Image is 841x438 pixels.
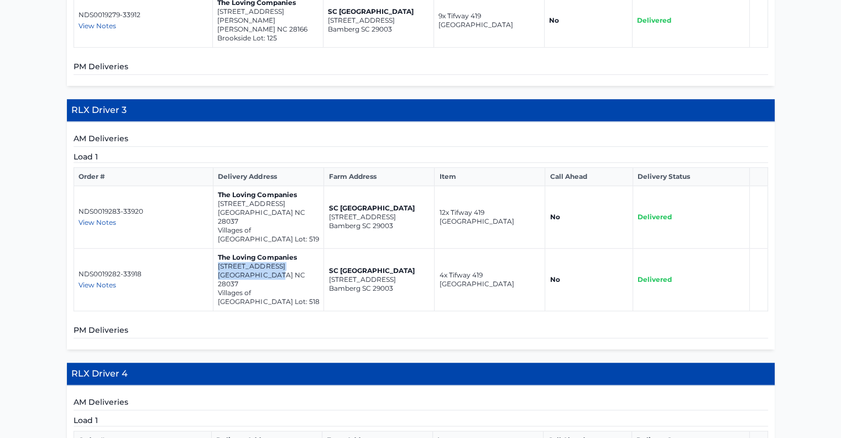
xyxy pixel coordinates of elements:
[328,213,430,221] p: [STREET_ADDRESS]
[328,266,430,275] p: SC [GEOGRAPHIC_DATA]
[218,190,319,199] p: The Loving Companies
[218,199,319,208] p: [STREET_ADDRESS]
[67,363,775,385] h4: RLX Driver 4
[74,168,213,186] th: Order #
[74,61,768,75] h5: PM Deliveries
[328,16,429,25] p: [STREET_ADDRESS]
[218,226,319,244] p: Villages of [GEOGRAPHIC_DATA] Lot: 519
[328,275,430,284] p: [STREET_ADDRESS]
[79,281,116,289] span: View Notes
[74,133,768,147] h5: AM Deliveries
[218,208,319,226] p: [GEOGRAPHIC_DATA] NC 28037
[549,16,559,24] strong: No
[638,213,672,221] span: Delivered
[217,34,318,43] p: Brookside Lot: 125
[633,168,749,186] th: Delivery Status
[328,221,430,230] p: Bamberg SC 29003
[79,270,209,279] p: NDS0019282-33918
[328,284,430,293] p: Bamberg SC 29003
[550,275,560,284] strong: No
[218,262,319,271] p: [STREET_ADDRESS]
[74,415,768,426] h5: Load 1
[74,324,768,338] h5: PM Deliveries
[217,7,318,25] p: [STREET_ADDRESS][PERSON_NAME]
[74,151,768,163] h5: Load 1
[218,271,319,288] p: [GEOGRAPHIC_DATA] NC 28037
[435,186,545,249] td: 12x Tifway 419 [GEOGRAPHIC_DATA]
[74,396,768,410] h5: AM Deliveries
[435,249,545,311] td: 4x Tifway 419 [GEOGRAPHIC_DATA]
[637,16,671,24] span: Delivered
[328,7,429,16] p: SC [GEOGRAPHIC_DATA]
[213,168,324,186] th: Delivery Address
[217,25,318,34] p: [PERSON_NAME] NC 28166
[218,253,319,262] p: The Loving Companies
[79,22,116,30] span: View Notes
[67,99,775,122] h4: RLX Driver 3
[545,168,633,186] th: Call Ahead
[550,213,560,221] strong: No
[328,204,430,213] p: SC [GEOGRAPHIC_DATA]
[328,25,429,34] p: Bamberg SC 29003
[324,168,435,186] th: Farm Address
[79,218,116,226] span: View Notes
[638,275,672,284] span: Delivered
[79,207,209,216] p: NDS0019283-33920
[435,168,545,186] th: Item
[79,11,208,19] p: NDS0019279-33912
[218,288,319,306] p: Villages of [GEOGRAPHIC_DATA] Lot: 518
